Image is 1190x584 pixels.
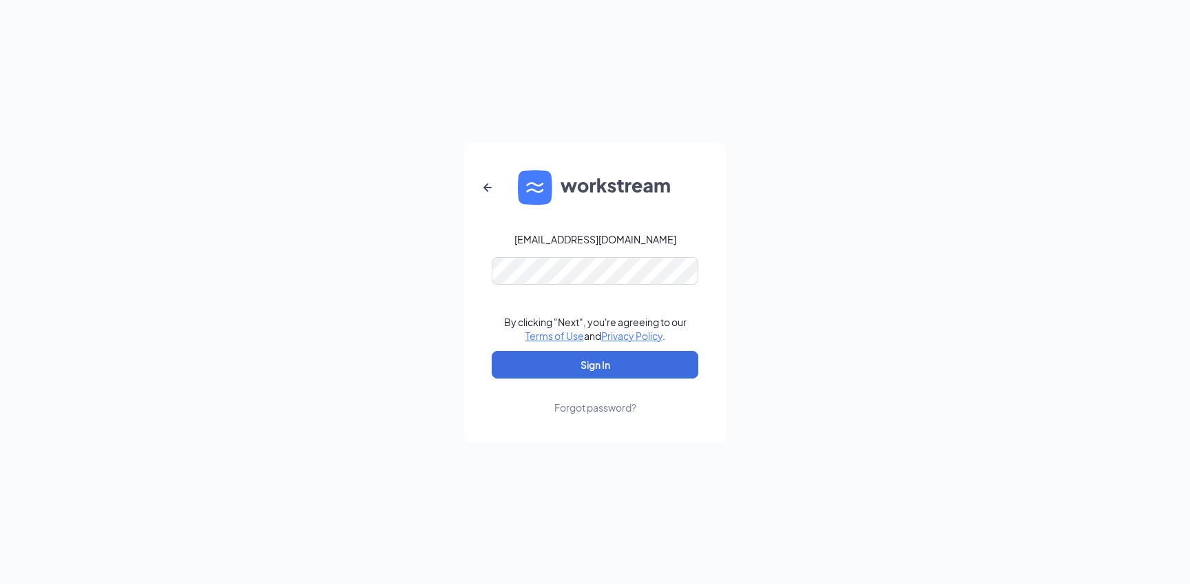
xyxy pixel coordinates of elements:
div: By clicking "Next", you're agreeing to our and . [504,315,687,343]
button: ArrowLeftNew [471,171,504,204]
a: Forgot password? [554,379,636,414]
div: Forgot password? [554,401,636,414]
button: Sign In [492,351,698,379]
div: [EMAIL_ADDRESS][DOMAIN_NAME] [514,232,676,246]
img: WS logo and Workstream text [518,170,672,205]
a: Terms of Use [525,330,584,342]
a: Privacy Policy [601,330,662,342]
svg: ArrowLeftNew [479,179,496,196]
